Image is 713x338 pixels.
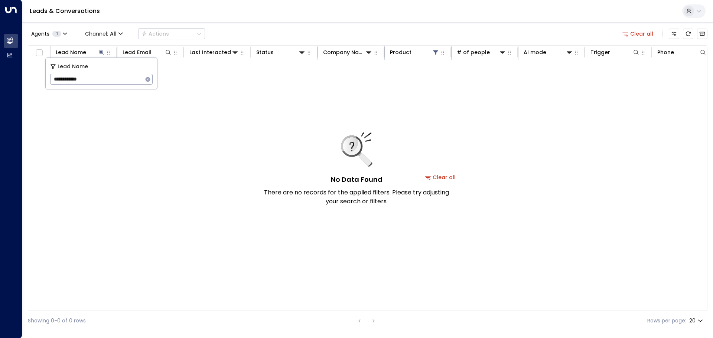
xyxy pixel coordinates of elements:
[56,48,105,57] div: Lead Name
[35,48,44,58] span: Toggle select all
[689,315,704,326] div: 20
[189,48,239,57] div: Last Interacted
[82,29,126,39] span: Channel:
[647,317,686,325] label: Rows per page:
[590,48,640,57] div: Trigger
[82,29,126,39] button: Channel:All
[138,28,205,39] button: Actions
[390,48,439,57] div: Product
[52,31,61,37] span: 1
[669,29,679,39] button: Customize
[524,48,573,57] div: AI mode
[683,29,693,39] span: Refresh
[28,29,70,39] button: Agents1
[657,48,707,57] div: Phone
[657,48,674,57] div: Phone
[331,174,382,184] h5: No Data Found
[123,48,172,57] div: Lead Email
[256,48,306,57] div: Status
[323,48,365,57] div: Company Name
[30,7,100,15] a: Leads & Conversations
[457,48,490,57] div: # of people
[264,188,449,206] p: There are no records for the applied filters. Please try adjusting your search or filters.
[58,62,88,71] span: Lead Name
[457,48,506,57] div: # of people
[590,48,610,57] div: Trigger
[56,48,86,57] div: Lead Name
[28,317,86,325] div: Showing 0-0 of 0 rows
[524,48,546,57] div: AI mode
[697,29,707,39] button: Archived Leads
[355,316,378,325] nav: pagination navigation
[323,48,372,57] div: Company Name
[189,48,231,57] div: Last Interacted
[31,31,49,36] span: Agents
[390,48,411,57] div: Product
[138,28,205,39] div: Button group with a nested menu
[110,31,117,37] span: All
[141,30,169,37] div: Actions
[619,29,657,39] button: Clear all
[123,48,151,57] div: Lead Email
[256,48,274,57] div: Status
